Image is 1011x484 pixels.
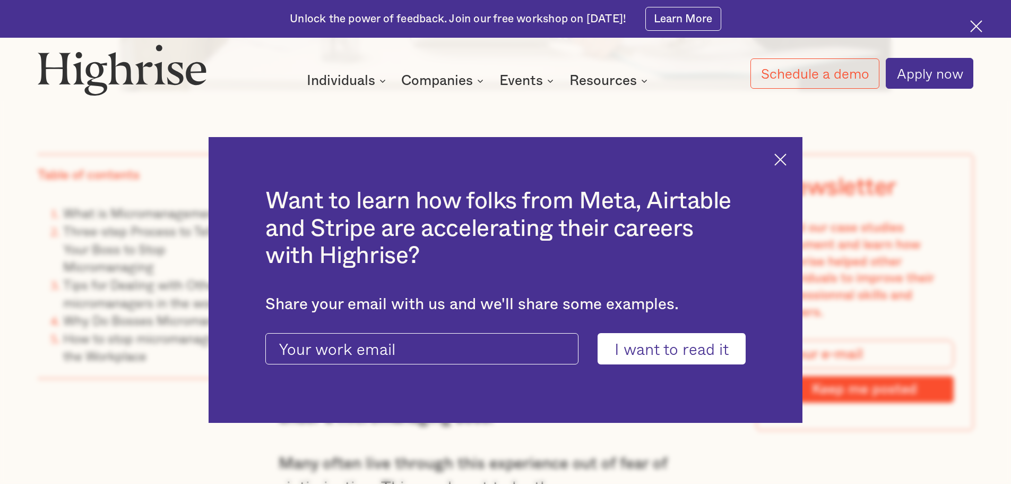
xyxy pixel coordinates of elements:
a: Schedule a demo [750,58,880,89]
input: Your work email [265,333,578,365]
div: Events [499,74,557,87]
div: Resources [569,74,637,87]
img: Highrise logo [38,44,206,95]
div: Individuals [307,74,375,87]
div: Companies [401,74,473,87]
div: Individuals [307,74,389,87]
div: Share your email with us and we'll share some examples. [265,295,746,314]
div: Resources [569,74,651,87]
div: Companies [401,74,487,87]
img: Cross icon [774,154,787,166]
h2: Want to learn how folks from Meta, Airtable and Stripe are accelerating their careers with Highrise? [265,188,746,270]
a: Apply now [886,58,973,89]
a: Learn More [645,7,721,31]
img: Cross icon [970,20,982,32]
form: current-ascender-blog-article-modal-form [265,333,746,365]
input: I want to read it [598,333,746,365]
div: Unlock the power of feedback. Join our free workshop on [DATE]! [290,12,626,27]
div: Events [499,74,543,87]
